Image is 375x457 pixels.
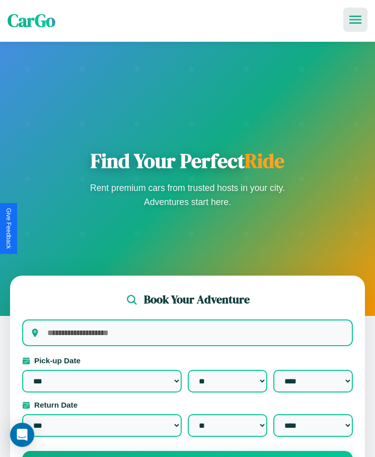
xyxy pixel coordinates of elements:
label: Pick-up Date [22,356,353,365]
span: CarGo [8,9,55,33]
span: Ride [245,147,284,174]
h2: Book Your Adventure [144,292,250,307]
p: Rent premium cars from trusted hosts in your city. Adventures start here. [87,181,288,209]
h1: Find Your Perfect [87,149,288,173]
div: Give Feedback [5,208,12,249]
div: Open Intercom Messenger [10,423,34,447]
label: Return Date [22,401,353,409]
